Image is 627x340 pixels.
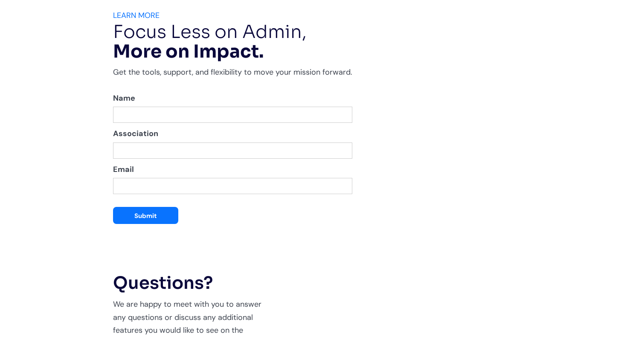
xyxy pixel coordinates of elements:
[113,163,352,176] label: Email
[113,66,352,79] p: Get the tools, support, and flexibility to move your mission forward.
[113,127,352,140] label: Association
[113,22,352,61] h2: Focus Less on Admin,
[113,273,275,294] h3: Questions?
[113,9,352,22] div: LEARN MORE
[113,92,352,105] label: Name
[113,207,178,224] input: Submit
[113,92,352,224] form: MW Donations Waitlist
[113,40,264,63] strong: More on Impact.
